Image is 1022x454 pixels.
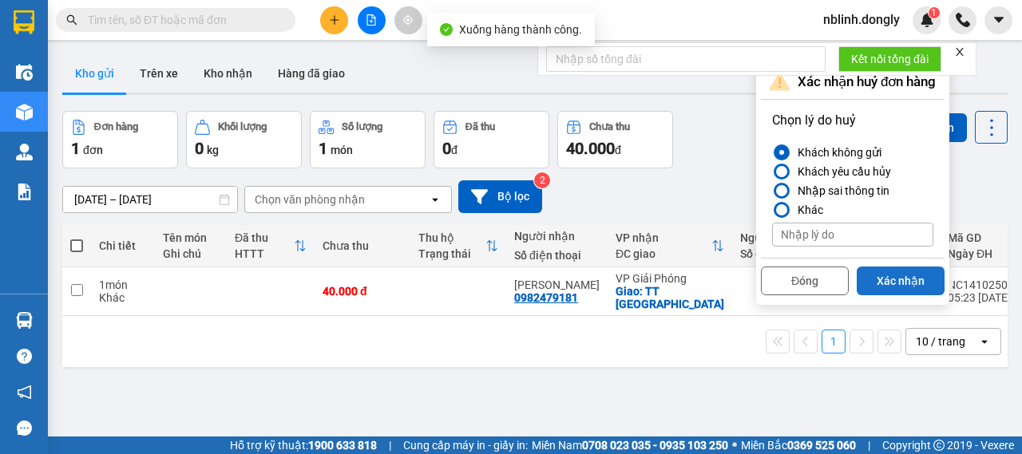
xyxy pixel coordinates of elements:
[616,231,711,244] div: VP nhận
[429,193,442,206] svg: open
[616,272,724,285] div: VP Giải Phóng
[948,247,1014,260] div: Ngày ĐH
[791,143,881,162] div: Khách không gửi
[732,442,737,448] span: ⚪️
[787,439,856,452] strong: 0369 525 060
[458,180,542,213] button: Bộ lọc
[16,104,33,120] img: warehouse-icon
[331,144,353,156] span: món
[207,144,219,156] span: kg
[418,247,485,260] div: Trạng thái
[791,181,889,200] div: Nhập sai thông tin
[319,139,327,158] span: 1
[933,440,945,451] span: copyright
[99,278,147,291] div: 1 món
[791,200,823,219] div: Khác
[978,335,991,348] svg: open
[323,285,402,298] div: 40.000 đ
[514,230,600,243] div: Người nhận
[838,46,941,72] button: Kết nối tổng đài
[62,54,127,93] button: Kho gửi
[163,247,219,260] div: Ghi chú
[984,6,1012,34] button: caret-down
[948,231,1014,244] div: Mã GD
[459,23,582,36] span: Xuống hàng thành công.
[329,14,340,26] span: plus
[566,139,615,158] span: 40.000
[394,6,422,34] button: aim
[61,88,148,122] strong: PHIẾU BIÊN NHẬN
[17,420,32,436] span: message
[62,111,178,168] button: Đơn hàng1đơn
[451,144,458,156] span: đ
[186,111,302,168] button: Khối lượng0kg
[16,312,33,329] img: warehouse-icon
[358,6,386,34] button: file-add
[442,139,451,158] span: 0
[255,191,365,207] div: Chọn văn phòng nhận
[127,54,191,93] button: Trên xe
[514,278,600,291] div: TUẤN THANH
[99,239,147,252] div: Chi tiết
[342,121,382,132] div: Số lượng
[440,23,453,36] span: check-circle
[772,223,933,247] input: Nhập lý do
[929,7,940,18] sup: 1
[235,247,294,260] div: HTTT
[418,231,485,244] div: Thu hộ
[94,121,138,132] div: Đơn hàng
[71,139,80,158] span: 1
[916,334,965,349] div: 10 / trang
[63,187,237,212] input: Select a date range.
[83,144,103,156] span: đơn
[761,266,849,295] button: Đóng
[740,247,812,260] div: Số điện thoại
[50,13,159,65] strong: CHUYỂN PHÁT NHANH ĐÔNG LÝ
[857,266,945,295] button: Xác nhận
[992,13,1006,27] span: caret-down
[8,46,42,102] img: logo
[532,436,728,454] span: Miền Nam
[235,231,294,244] div: Đã thu
[163,231,219,244] div: Tên món
[920,13,934,27] img: icon-new-feature
[66,14,77,26] span: search
[514,249,600,262] div: Số điện thoại
[931,7,937,18] span: 1
[389,436,391,454] span: |
[608,225,732,267] th: Toggle SortBy
[956,13,970,27] img: phone-icon
[191,54,265,93] button: Kho nhận
[310,111,426,168] button: Số lượng1món
[403,436,528,454] span: Cung cấp máy in - giấy in:
[434,111,549,168] button: Đã thu0đ
[16,184,33,200] img: solution-icon
[582,439,728,452] strong: 0708 023 035 - 0935 103 250
[616,247,711,260] div: ĐC giao
[851,50,929,68] span: Kết nối tổng đài
[514,291,578,304] div: 0982479181
[17,385,32,400] span: notification
[308,439,377,452] strong: 1900 633 818
[323,239,402,252] div: Chưa thu
[230,436,377,454] span: Hỗ trợ kỹ thuật:
[557,111,673,168] button: Chưa thu40.000đ
[615,144,621,156] span: đ
[410,225,506,267] th: Toggle SortBy
[868,436,870,454] span: |
[772,111,933,130] p: Chọn lý do huỷ
[14,10,34,34] img: logo-vxr
[166,65,262,81] span: NC1410250104
[822,330,846,353] button: 1
[741,436,856,454] span: Miền Bắc
[366,14,377,26] span: file-add
[546,46,826,72] input: Nhập số tổng đài
[402,14,414,26] span: aim
[99,291,147,304] div: Khác
[76,68,128,85] span: SĐT XE
[16,64,33,81] img: warehouse-icon
[589,121,630,132] div: Chưa thu
[218,121,267,132] div: Khối lượng
[954,46,965,57] span: close
[16,144,33,160] img: warehouse-icon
